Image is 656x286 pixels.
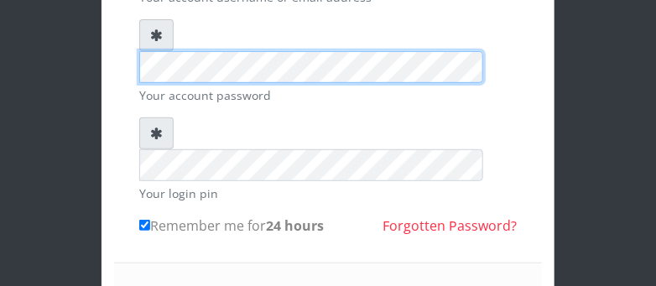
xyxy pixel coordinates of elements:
small: Your login pin [139,185,517,202]
input: Remember me for24 hours [139,220,150,231]
a: Forgotten Password? [383,216,517,235]
label: Remember me for [139,216,324,236]
small: Your account password [139,86,517,104]
b: 24 hours [266,216,324,235]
